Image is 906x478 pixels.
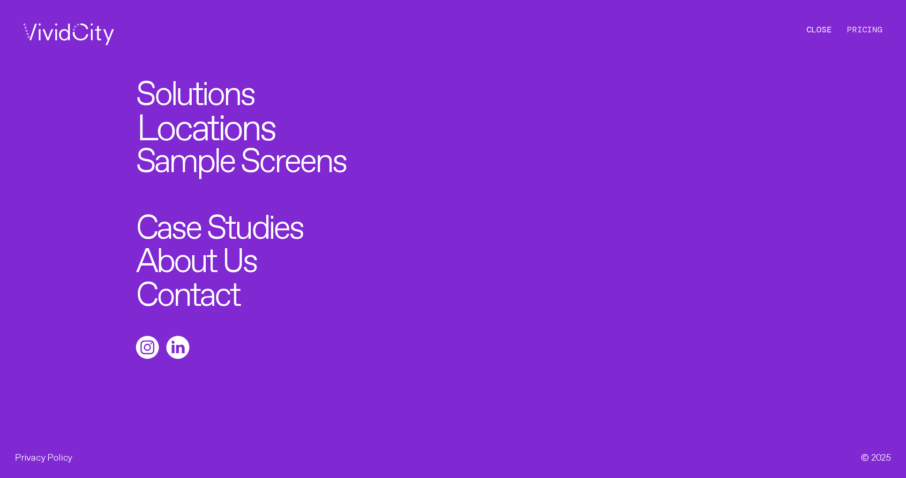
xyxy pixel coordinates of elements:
div: © 2025 [861,449,891,463]
a: Privacy Policy [15,454,72,458]
a: About Us [136,239,256,272]
a: Pricing [847,24,883,35]
a: Solutions [136,72,254,105]
a: Sample Screens [136,139,346,172]
a: Contact [136,273,240,306]
a: Locations [136,104,275,140]
a: Case Studies [136,205,303,239]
